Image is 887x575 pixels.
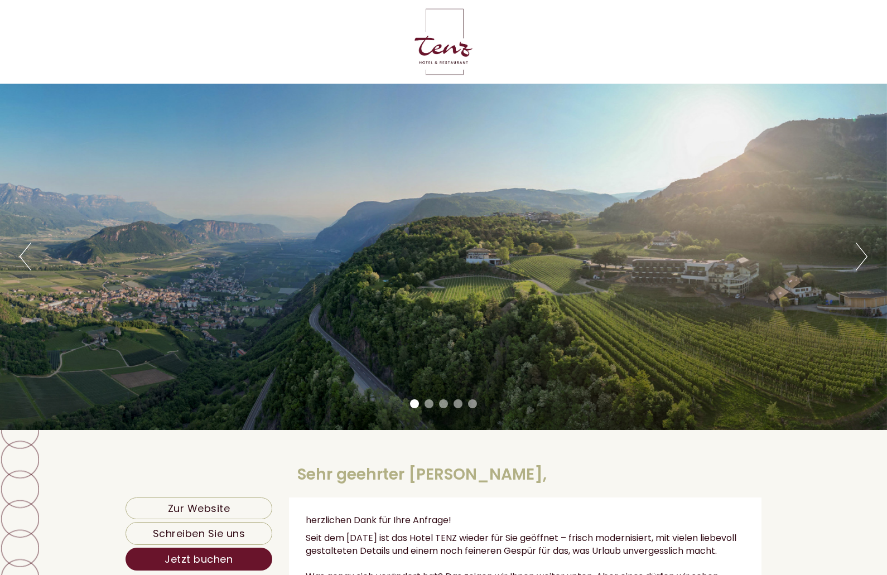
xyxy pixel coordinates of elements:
[126,548,272,571] a: Jetzt buchen
[856,243,867,270] button: Next
[306,514,745,527] p: herzlichen Dank für Ihre Anfrage!
[126,522,272,545] a: Schreiben Sie uns
[297,466,547,484] h1: Sehr geehrter [PERSON_NAME],
[20,243,31,270] button: Previous
[126,497,272,520] a: Zur Website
